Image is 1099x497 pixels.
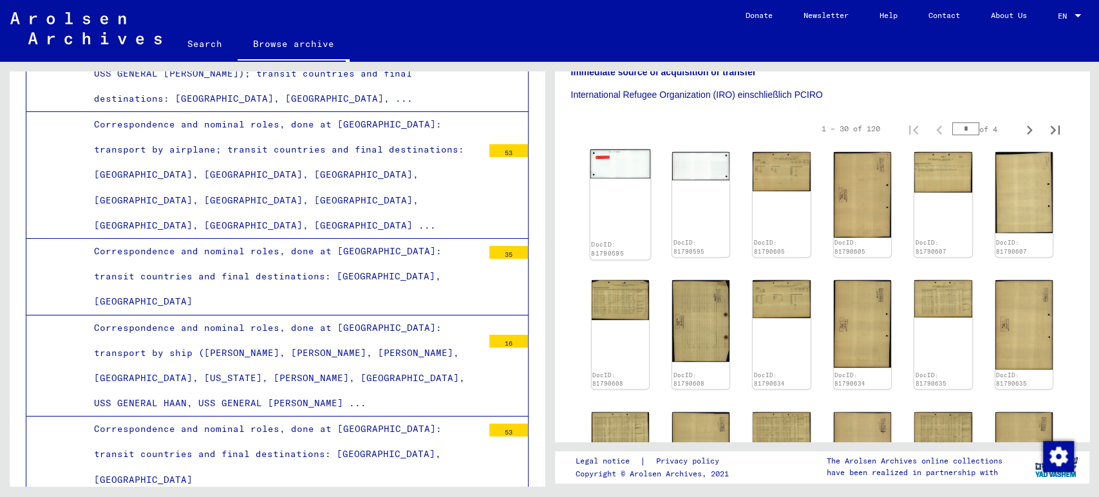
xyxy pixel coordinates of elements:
a: DocID: 81790634 [834,371,865,388]
a: DocID: 81790608 [592,371,623,388]
div: of 4 [952,123,1017,135]
div: Correspondence and nominal roles, done at [GEOGRAPHIC_DATA]: transit countries and final destinat... [84,239,483,315]
a: DocID: 81790607 [916,239,946,255]
p: International Refugee Organization (IRO) einschließlich PCIRO [571,88,1074,102]
img: 001.jpg [592,412,649,449]
a: DocID: 81790635 [996,371,1027,388]
a: DocID: 81790595 [673,239,704,255]
a: DocID: 81790605 [754,239,785,255]
img: 001.jpg [753,280,810,318]
img: 001.jpg [592,280,649,321]
button: Previous page [926,116,952,142]
p: The Arolsen Archives online collections [827,455,1002,467]
div: 53 [489,144,528,157]
img: 002.jpg [995,152,1053,233]
img: 002.jpg [834,152,891,237]
img: 002.jpg [995,280,1053,370]
a: Legal notice [575,455,639,468]
button: Last page [1042,116,1068,142]
b: Immediate source of acquisition or transfer [571,67,756,77]
img: 002.jpg [672,152,729,180]
img: 001.jpg [914,280,972,317]
button: Next page [1017,116,1042,142]
div: 35 [489,246,528,259]
a: Search [172,28,238,59]
p: have been realized in partnership with [827,467,1002,478]
a: DocID: 81790635 [916,371,946,388]
a: DocID: 81790595 [591,241,623,258]
div: Correspondence and nominal roles, done at [GEOGRAPHIC_DATA]: transport by ship ([PERSON_NAME], [P... [84,315,483,417]
img: 001.jpg [753,412,810,450]
img: 001.jpg [914,152,972,192]
a: DocID: 81790605 [834,239,865,255]
img: 001.jpg [914,412,972,449]
div: | [575,455,734,468]
a: DocID: 81790634 [754,371,785,388]
p: Copyright © Arolsen Archives, 2021 [575,468,734,480]
div: 16 [489,335,528,348]
a: DocID: 81790607 [996,239,1027,255]
span: EN [1058,12,1072,21]
div: Correspondence and nominal roles, done at [GEOGRAPHIC_DATA]: transport by airplane; transit count... [84,112,483,238]
a: DocID: 81790608 [673,371,704,388]
div: 53 [489,424,528,436]
img: 002.jpg [672,280,729,362]
a: Browse archive [238,28,350,62]
img: yv_logo.png [1032,451,1080,483]
button: First page [901,116,926,142]
img: 001.jpg [590,149,650,179]
img: 002.jpg [834,280,891,368]
div: 1 – 30 of 120 [822,123,880,135]
img: 001.jpg [753,152,810,191]
img: Arolsen_neg.svg [10,12,162,44]
a: Privacy policy [645,455,734,468]
div: Correspondence and nominal roles, done at [GEOGRAPHIC_DATA]: transit countries and final destinat... [84,417,483,492]
img: Change consent [1043,441,1074,472]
